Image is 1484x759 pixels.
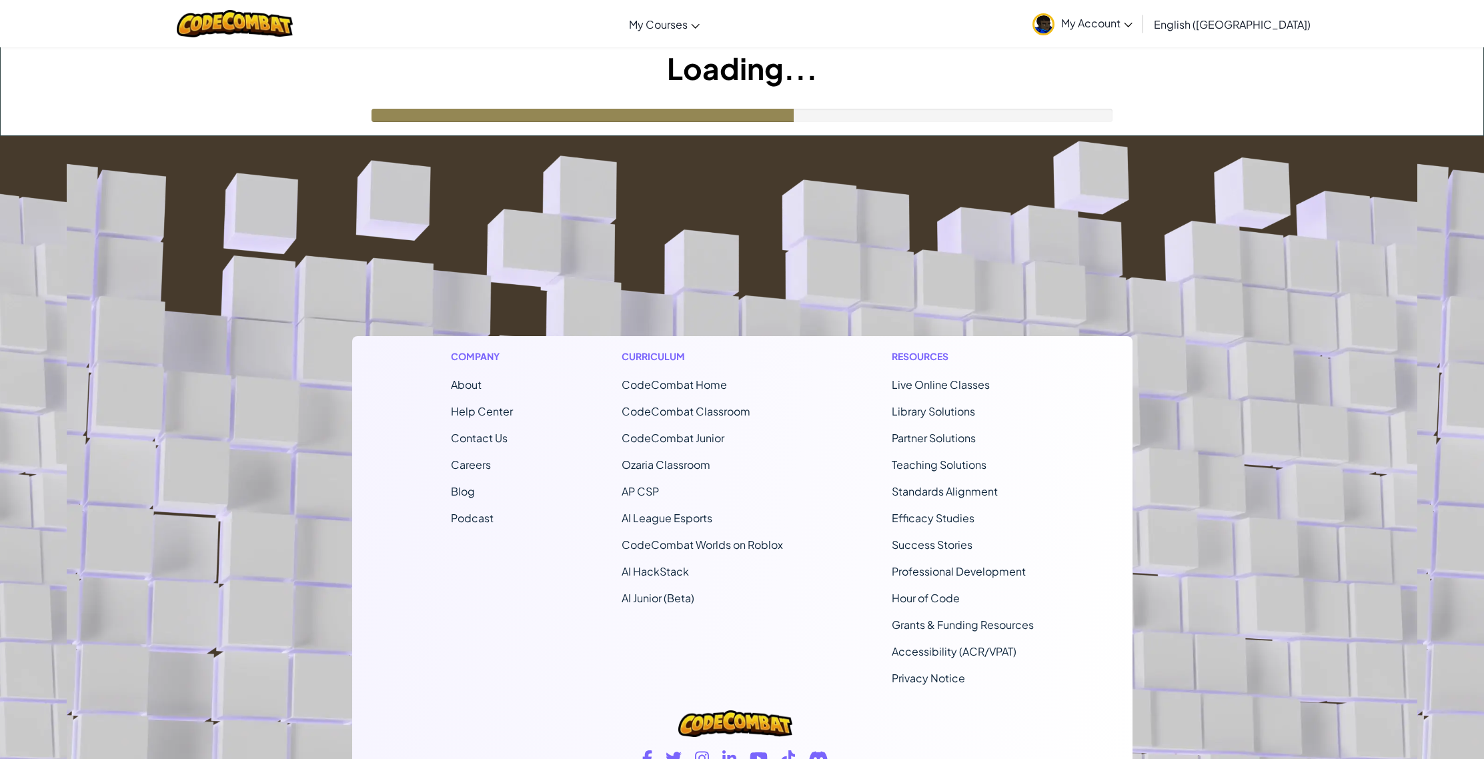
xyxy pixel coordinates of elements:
a: Privacy Notice [892,671,965,685]
a: Partner Solutions [892,431,976,445]
a: AP CSP [622,484,659,498]
a: Accessibility (ACR/VPAT) [892,644,1016,658]
a: Teaching Solutions [892,458,986,472]
span: My Courses [629,17,688,31]
img: CodeCombat logo [177,10,293,37]
a: Efficacy Studies [892,511,974,525]
img: avatar [1032,13,1054,35]
span: CodeCombat Home [622,377,727,392]
a: My Courses [622,6,706,42]
a: Standards Alignment [892,484,998,498]
h1: Resources [892,349,1034,363]
a: CodeCombat Worlds on Roblox [622,538,783,552]
h1: Company [451,349,513,363]
h1: Loading... [1,47,1483,89]
a: Hour of Code [892,591,960,605]
span: My Account [1061,16,1133,30]
a: English ([GEOGRAPHIC_DATA]) [1147,6,1317,42]
a: CodeCombat Junior [622,431,724,445]
a: Careers [451,458,491,472]
a: Podcast [451,511,494,525]
a: CodeCombat Classroom [622,404,750,418]
a: Ozaria Classroom [622,458,710,472]
a: Professional Development [892,564,1026,578]
h1: Curriculum [622,349,783,363]
span: Contact Us [451,431,508,445]
a: My Account [1026,3,1139,45]
a: Success Stories [892,538,972,552]
a: Grants & Funding Resources [892,618,1034,632]
a: About [451,377,482,392]
a: AI League Esports [622,511,712,525]
a: Blog [451,484,475,498]
a: Library Solutions [892,404,975,418]
a: AI HackStack [622,564,689,578]
a: Live Online Classes [892,377,990,392]
a: AI Junior (Beta) [622,591,694,605]
span: English ([GEOGRAPHIC_DATA]) [1154,17,1311,31]
img: CodeCombat logo [678,710,792,737]
a: Help Center [451,404,513,418]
